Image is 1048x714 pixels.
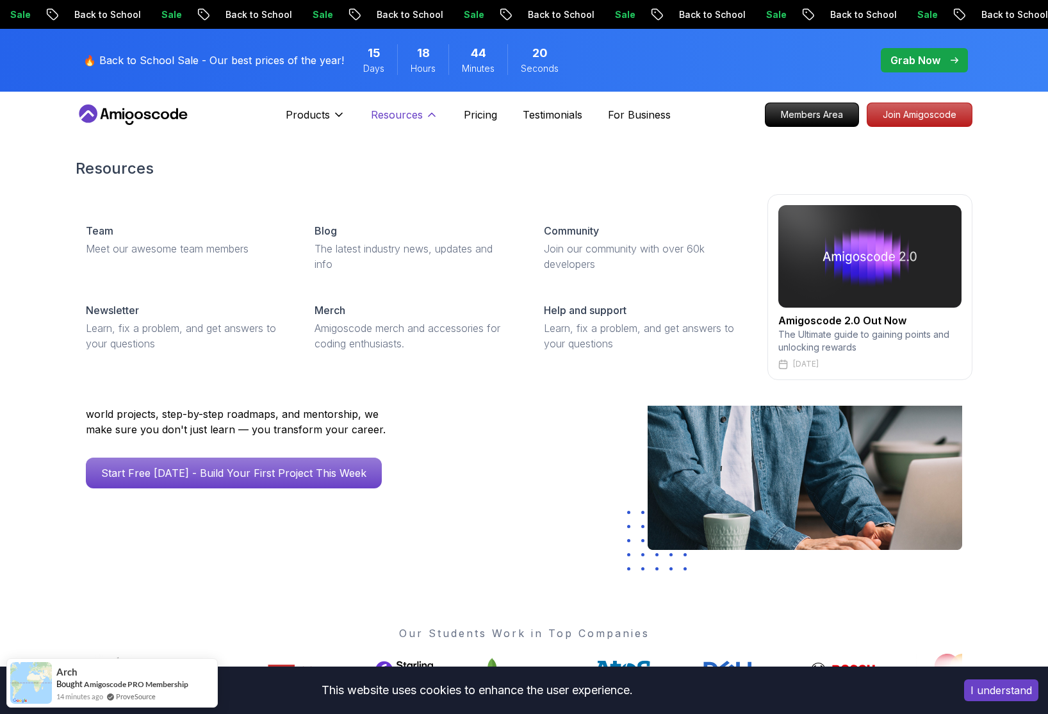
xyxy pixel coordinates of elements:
[304,292,523,361] a: MerchAmigoscode merch and accessories for coding enthusiasts.
[855,8,896,21] p: Sale
[56,667,78,677] span: Arch
[964,679,1038,701] button: Accept cookies
[371,107,423,122] p: Resources
[116,691,156,702] a: ProveSource
[76,213,294,267] a: TeamMeet our awesome team members
[778,313,962,328] h2: Amigoscode 2.0 Out Now
[544,320,742,351] p: Learn, fix a problem, and get answers to your questions
[86,241,284,256] p: Meet our awesome team members
[76,292,294,361] a: NewsletterLearn, fix a problem, and get answers to your questions
[86,320,284,351] p: Learn, fix a problem, and get answers to your questions
[86,626,962,641] p: Our Students Work in Top Companies
[286,107,345,133] button: Products
[767,194,972,380] a: amigoscode 2.0Amigoscode 2.0 Out NowThe Ultimate guide to gaining points and unlocking rewards[DATE]
[534,292,752,361] a: Help and supportLearn, fix a problem, and get answers to your questions
[363,62,384,75] span: Days
[417,44,430,62] span: 18 Hours
[867,103,972,126] p: Join Amigoscode
[314,8,401,21] p: Back to School
[462,62,495,75] span: Minutes
[250,8,291,21] p: Sale
[10,676,945,704] div: This website uses cookies to enhance the user experience.
[56,691,103,702] span: 14 minutes ago
[793,359,819,369] p: [DATE]
[521,62,559,75] span: Seconds
[534,213,752,282] a: CommunityJoin our community with over 60k developers
[86,223,113,238] p: Team
[86,303,139,318] p: Newsletter
[544,303,626,318] p: Help and support
[552,8,593,21] p: Sale
[76,158,972,179] h2: Resources
[304,213,523,282] a: BlogThe latest industry news, updates and info
[767,8,855,21] p: Back to School
[86,458,382,488] a: Start Free [DATE] - Build Your First Project This Week
[315,320,512,351] p: Amigoscode merch and accessories for coding enthusiasts.
[778,328,962,354] p: The Ultimate guide to gaining points and unlocking rewards
[1006,8,1047,21] p: Sale
[12,8,99,21] p: Back to School
[471,44,486,62] span: 44 Minutes
[890,53,940,68] p: Grab Now
[544,241,742,272] p: Join our community with over 60k developers
[544,223,599,238] p: Community
[465,8,552,21] p: Back to School
[464,107,497,122] a: Pricing
[315,303,345,318] p: Merch
[532,44,548,62] span: 20 Seconds
[368,44,381,62] span: 15 Days
[766,103,858,126] p: Members Area
[523,107,582,122] a: Testimonials
[608,107,671,122] a: For Business
[315,223,337,238] p: Blog
[86,376,393,437] p: Amigoscode has helped thousands of developers land roles at Amazon, Starling Bank, Mercado Livre,...
[778,205,962,308] img: amigoscode 2.0
[919,8,1006,21] p: Back to School
[84,679,188,689] a: Amigoscode PRO Membership
[56,679,83,689] span: Bought
[867,103,972,127] a: Join Amigoscode
[315,241,512,272] p: The latest industry news, updates and info
[401,8,442,21] p: Sale
[163,8,250,21] p: Back to School
[703,8,744,21] p: Sale
[411,62,436,75] span: Hours
[286,107,330,122] p: Products
[616,8,703,21] p: Back to School
[99,8,140,21] p: Sale
[765,103,859,127] a: Members Area
[83,53,344,68] p: 🔥 Back to School Sale - Our best prices of the year!
[10,662,52,704] img: provesource social proof notification image
[371,107,438,133] button: Resources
